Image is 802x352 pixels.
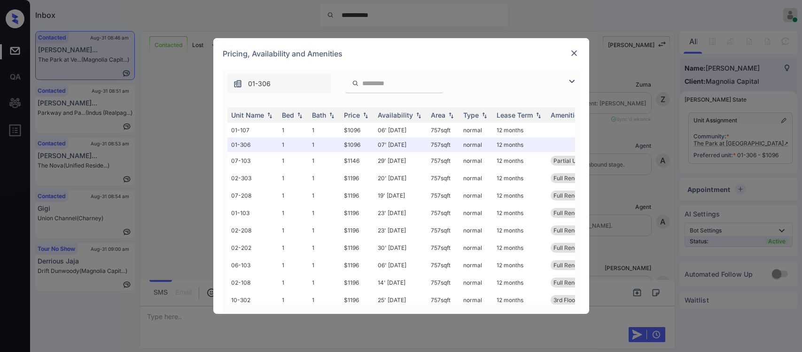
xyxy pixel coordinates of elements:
td: 12 months [493,204,547,222]
td: 1 [278,239,308,256]
td: 1 [308,239,340,256]
td: $1196 [340,187,374,204]
span: Full Renovation... [553,209,599,216]
td: 01-103 [227,204,278,222]
td: normal [459,274,493,291]
div: Area [431,111,445,119]
div: Price [344,111,360,119]
div: Availability [378,111,413,119]
td: normal [459,239,493,256]
img: sorting [295,112,304,119]
td: 12 months [493,187,547,204]
td: 20' [DATE] [374,169,427,187]
td: 757 sqft [427,239,459,256]
div: Amenities [551,111,582,119]
td: 12 months [493,137,547,152]
td: 1 [278,256,308,274]
td: 1 [278,274,308,291]
td: 1 [278,152,308,169]
td: 01-107 [227,123,278,137]
td: 757 sqft [427,204,459,222]
span: Full Renovation... [553,244,599,251]
td: 757 sqft [427,123,459,137]
td: 1 [308,291,340,309]
td: 1 [278,187,308,204]
td: 14' [DATE] [374,274,427,291]
td: 1 [308,204,340,222]
td: 1 [278,291,308,309]
div: Lease Term [497,111,533,119]
td: 1 [308,274,340,291]
td: 07' [DATE] [374,137,427,152]
td: 757 sqft [427,274,459,291]
td: 12 months [493,256,547,274]
td: 12 months [493,222,547,239]
td: normal [459,187,493,204]
td: 12 months [493,169,547,187]
img: sorting [361,112,370,119]
span: Full Renovation... [553,175,599,182]
span: 01-306 [248,79,271,89]
td: $1196 [340,169,374,187]
td: 01-306 [227,137,278,152]
td: 1 [278,123,308,137]
td: 757 sqft [427,291,459,309]
img: sorting [446,112,456,119]
td: normal [459,256,493,274]
div: Type [463,111,479,119]
td: 757 sqft [427,256,459,274]
span: Full Renovation... [553,227,599,234]
td: 19' [DATE] [374,187,427,204]
td: $1096 [340,137,374,152]
td: 12 months [493,291,547,309]
td: 10-302 [227,291,278,309]
td: 1 [308,187,340,204]
div: Pricing, Availability and Amenities [213,38,589,69]
td: normal [459,169,493,187]
td: 12 months [493,239,547,256]
td: 12 months [493,152,547,169]
td: 757 sqft [427,222,459,239]
td: 07-103 [227,152,278,169]
span: Partial Upgrade... [553,157,600,164]
td: 06-103 [227,256,278,274]
span: Full Renovation... [553,262,599,269]
td: $1096 [340,123,374,137]
td: $1196 [340,222,374,239]
td: 23' [DATE] [374,204,427,222]
td: 02-202 [227,239,278,256]
img: sorting [534,112,543,119]
td: 1 [308,169,340,187]
td: $1196 [340,291,374,309]
td: 06' [DATE] [374,256,427,274]
td: 06' [DATE] [374,123,427,137]
div: Unit Name [231,111,264,119]
td: 02-303 [227,169,278,187]
td: 12 months [493,123,547,137]
td: 30' [DATE] [374,239,427,256]
img: sorting [480,112,489,119]
td: 757 sqft [427,137,459,152]
td: 1 [278,204,308,222]
span: 3rd Floor [553,296,577,304]
td: normal [459,222,493,239]
img: sorting [327,112,336,119]
img: sorting [414,112,423,119]
td: $1196 [340,256,374,274]
td: 23' [DATE] [374,222,427,239]
td: 25' [DATE] [374,291,427,309]
td: 1 [278,169,308,187]
td: normal [459,123,493,137]
img: icon-zuma [566,76,577,87]
img: sorting [265,112,274,119]
td: normal [459,137,493,152]
td: 757 sqft [427,187,459,204]
td: $1196 [340,239,374,256]
span: Full Renovation... [553,279,599,286]
td: 07-208 [227,187,278,204]
td: 1 [308,256,340,274]
span: Full Renovation... [553,192,599,199]
td: $1146 [340,152,374,169]
td: 1 [308,222,340,239]
img: icon-zuma [352,79,359,88]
